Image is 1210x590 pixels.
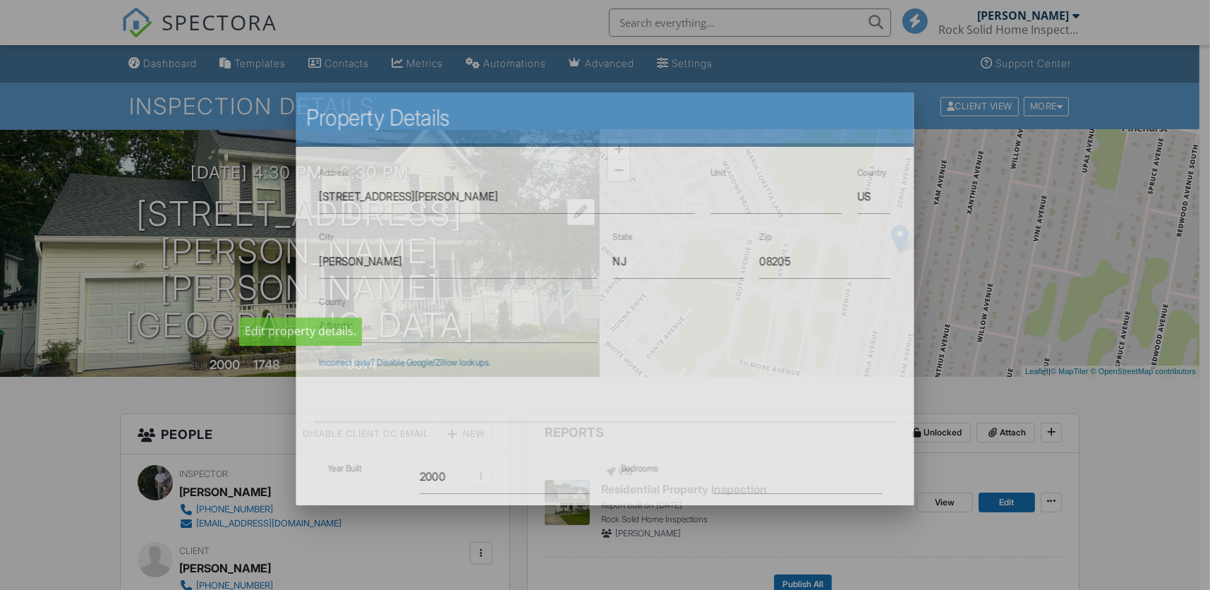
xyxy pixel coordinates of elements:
[327,463,362,474] label: Year Built
[320,232,334,243] label: City
[621,463,658,474] label: Bedrooms
[857,167,887,178] label: Country
[320,358,891,369] div: Incorrect data? Disable Google/Zillow lookups.
[306,104,904,132] h2: Property Details
[320,167,349,178] label: Address
[320,296,346,307] label: County
[760,232,772,243] label: Zip
[613,232,633,243] label: State
[710,167,725,178] label: Unit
